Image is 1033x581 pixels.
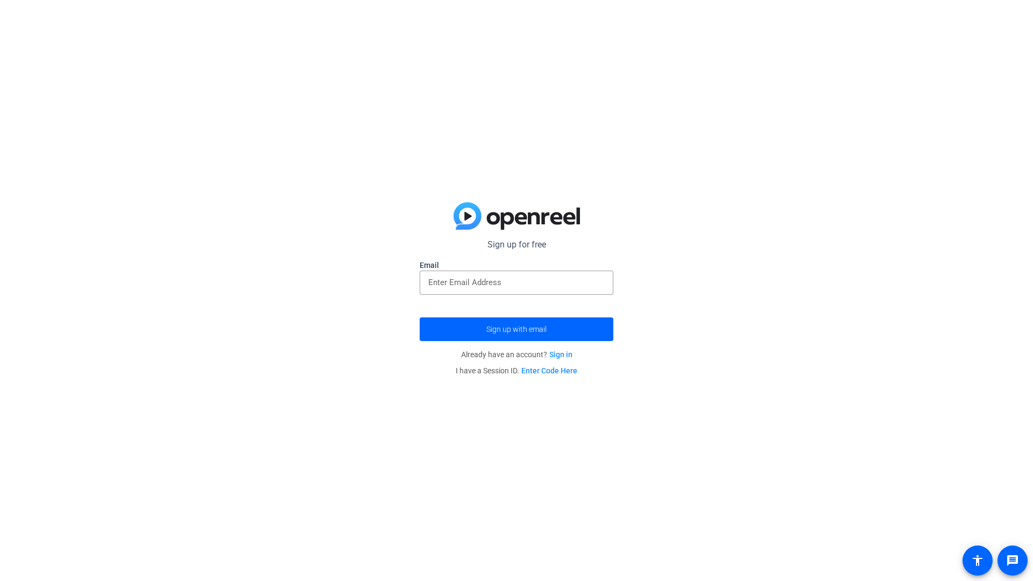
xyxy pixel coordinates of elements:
a: Sign in [549,350,572,359]
mat-icon: message [1006,554,1019,567]
img: blue-gradient.svg [454,202,580,230]
input: Enter Email Address [428,276,605,289]
span: I have a Session ID. [456,366,577,375]
mat-icon: accessibility [971,554,984,567]
button: Sign up with email [420,317,613,341]
label: Email [420,260,613,271]
p: Sign up for free [420,238,613,251]
a: Enter Code Here [521,366,577,375]
span: Already have an account? [461,350,572,359]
